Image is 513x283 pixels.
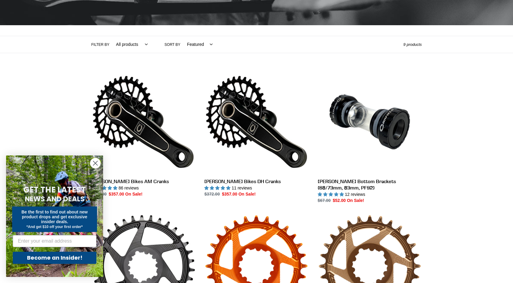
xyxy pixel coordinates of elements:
label: Filter by [91,42,109,47]
button: Become an Insider! [13,252,96,264]
span: NEWS AND DEALS [25,194,85,204]
span: GET THE LATEST [23,184,86,195]
label: Sort by [165,42,180,47]
span: 9 products [403,42,422,47]
span: *And get $10 off your first order* [26,225,82,229]
button: Close dialog [90,158,101,169]
span: Be the first to find out about new product drops and get exclusive insider deals. [22,210,88,224]
input: Enter your email address [13,235,96,247]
